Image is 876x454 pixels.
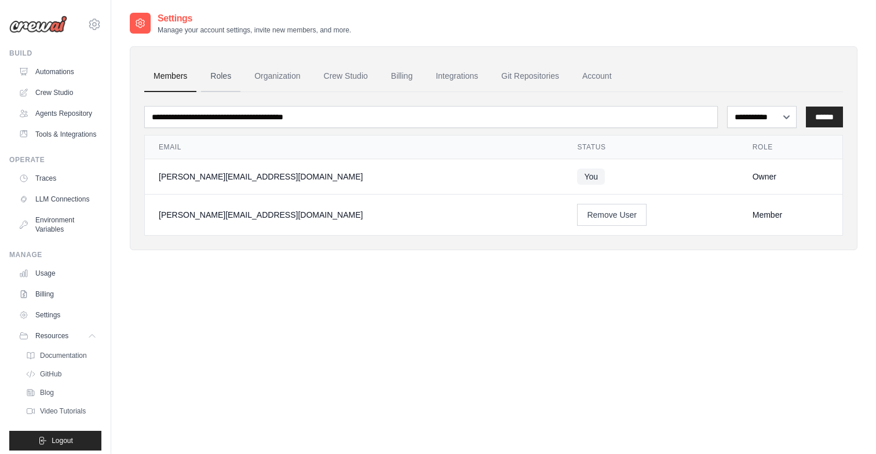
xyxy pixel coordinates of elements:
[159,209,549,221] div: [PERSON_NAME][EMAIL_ADDRESS][DOMAIN_NAME]
[201,61,240,92] a: Roles
[9,16,67,33] img: Logo
[14,285,101,303] a: Billing
[14,327,101,345] button: Resources
[52,436,73,445] span: Logout
[563,136,738,159] th: Status
[158,12,351,25] h2: Settings
[577,204,647,226] button: Remove User
[21,347,101,364] a: Documentation
[492,61,568,92] a: Git Repositories
[14,83,101,102] a: Crew Studio
[14,63,101,81] a: Automations
[9,431,101,451] button: Logout
[14,104,101,123] a: Agents Repository
[144,61,196,92] a: Members
[14,190,101,208] a: LLM Connections
[21,366,101,382] a: GitHub
[9,49,101,58] div: Build
[315,61,377,92] a: Crew Studio
[245,61,309,92] a: Organization
[14,169,101,188] a: Traces
[9,155,101,164] div: Operate
[14,125,101,144] a: Tools & Integrations
[9,250,101,259] div: Manage
[739,136,842,159] th: Role
[14,211,101,239] a: Environment Variables
[40,407,86,416] span: Video Tutorials
[40,388,54,397] span: Blog
[40,369,61,379] span: GitHub
[382,61,422,92] a: Billing
[145,136,563,159] th: Email
[14,264,101,283] a: Usage
[21,385,101,401] a: Blog
[21,403,101,419] a: Video Tutorials
[753,171,828,182] div: Owner
[159,171,549,182] div: [PERSON_NAME][EMAIL_ADDRESS][DOMAIN_NAME]
[573,61,621,92] a: Account
[426,61,487,92] a: Integrations
[158,25,351,35] p: Manage your account settings, invite new members, and more.
[35,331,68,340] span: Resources
[577,169,605,185] span: You
[14,306,101,324] a: Settings
[40,351,87,360] span: Documentation
[753,209,828,221] div: Member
